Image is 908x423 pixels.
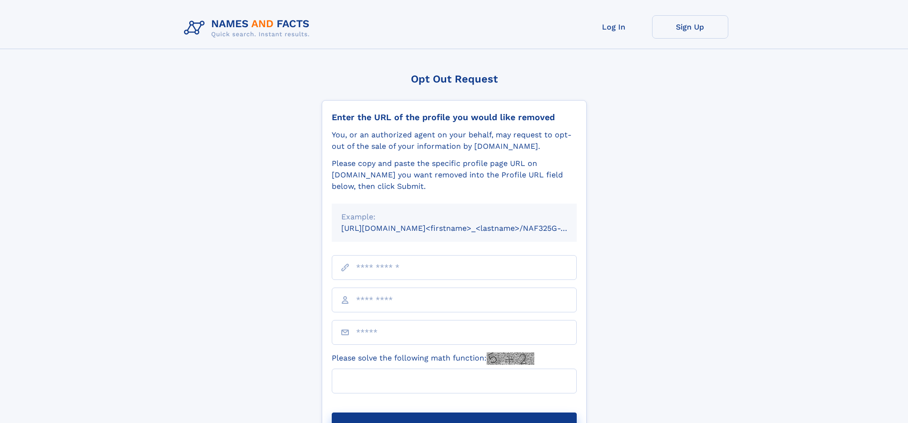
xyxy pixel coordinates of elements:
[341,211,567,223] div: Example:
[576,15,652,39] a: Log In
[322,73,587,85] div: Opt Out Request
[652,15,728,39] a: Sign Up
[341,224,595,233] small: [URL][DOMAIN_NAME]<firstname>_<lastname>/NAF325G-xxxxxxxx
[332,158,577,192] div: Please copy and paste the specific profile page URL on [DOMAIN_NAME] you want removed into the Pr...
[180,15,317,41] img: Logo Names and Facts
[332,112,577,123] div: Enter the URL of the profile you would like removed
[332,129,577,152] div: You, or an authorized agent on your behalf, may request to opt-out of the sale of your informatio...
[332,352,534,365] label: Please solve the following math function:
